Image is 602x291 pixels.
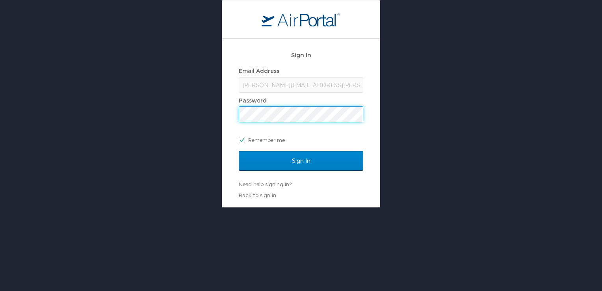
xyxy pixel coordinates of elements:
a: Need help signing in? [239,181,292,187]
h2: Sign In [239,50,363,60]
img: logo [262,12,340,26]
label: Remember me [239,134,363,146]
label: Email Address [239,67,279,74]
label: Password [239,97,267,104]
a: Back to sign in [239,192,276,198]
input: Sign In [239,151,363,171]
